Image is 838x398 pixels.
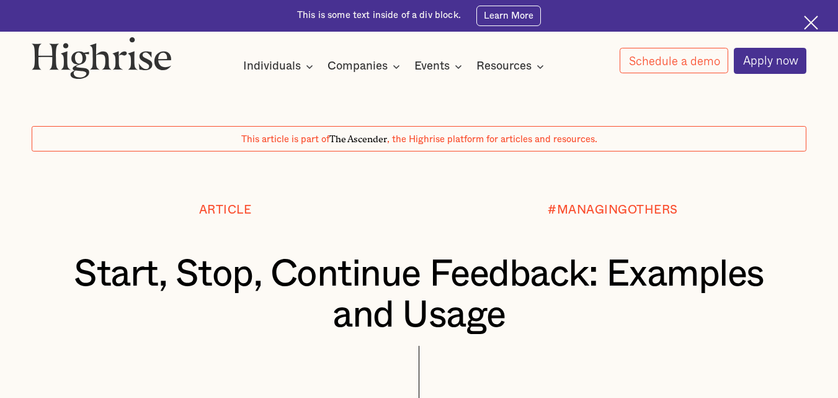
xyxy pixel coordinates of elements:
a: Apply now [734,48,807,74]
div: Events [414,59,450,74]
div: Resources [476,59,532,74]
div: Individuals [243,59,301,74]
div: This is some text inside of a div block. [297,9,461,22]
span: This article is part of [241,135,329,144]
img: Highrise logo [32,37,172,79]
div: #MANAGINGOTHERS [548,204,678,217]
div: Companies [328,59,388,74]
a: Learn More [476,6,541,26]
div: Companies [328,59,404,74]
div: Individuals [243,59,317,74]
span: , the Highrise platform for articles and resources. [387,135,597,144]
span: The Ascender [329,132,387,143]
div: Resources [476,59,548,74]
div: Events [414,59,466,74]
img: Cross icon [804,16,818,30]
div: Article [199,204,252,217]
a: Schedule a demo [620,48,729,73]
h1: Start, Stop, Continue Feedback: Examples and Usage [64,254,775,336]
